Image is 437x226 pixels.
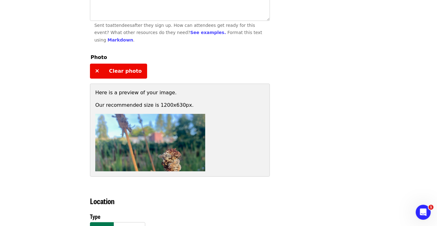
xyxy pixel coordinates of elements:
span: Clear photo [109,68,142,74]
div: Format this text using . [94,30,262,42]
div: Sent to attendees after they sign up. How can attendees get ready for this event? What other reso... [94,22,266,44]
a: See examples. [190,30,226,35]
i: times icon [95,68,99,74]
span: Type [90,212,100,220]
button: Clear photo [90,64,147,79]
span: Here is a preview of your image. [95,90,176,96]
img: Preview of your uploaded image [95,114,205,171]
span: Our recommended size is 1200x630px. [95,102,194,108]
a: Markdown [107,37,133,42]
span: Photo [91,54,107,60]
span: Location [90,195,115,206]
span: 1 [429,205,434,210]
iframe: Intercom live chat [416,205,431,220]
